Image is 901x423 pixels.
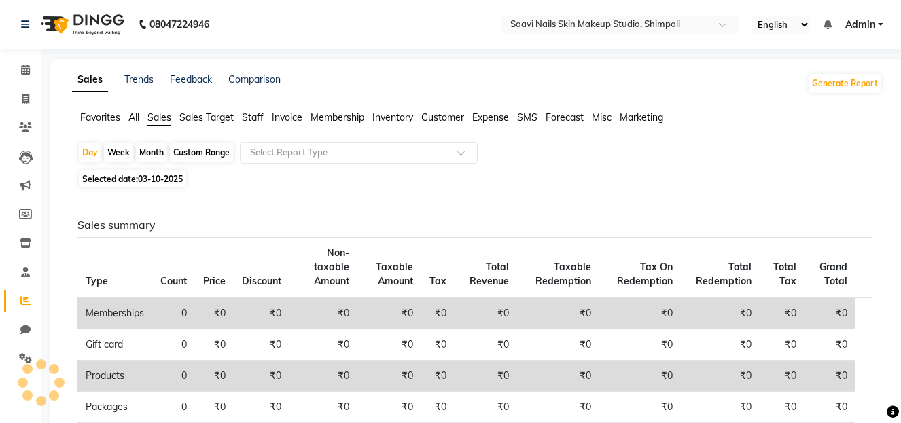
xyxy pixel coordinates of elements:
[773,261,796,287] span: Total Tax
[152,361,195,392] td: 0
[77,392,152,423] td: Packages
[138,174,183,184] span: 03-10-2025
[592,111,612,124] span: Misc
[79,143,101,162] div: Day
[517,297,600,329] td: ₹0
[429,275,446,287] span: Tax
[228,73,281,86] a: Comparison
[35,5,128,43] img: logo
[681,329,760,361] td: ₹0
[617,261,673,287] span: Tax On Redemption
[421,111,464,124] span: Customer
[77,329,152,361] td: Gift card
[72,68,108,92] a: Sales
[421,392,455,423] td: ₹0
[455,329,517,361] td: ₹0
[289,297,357,329] td: ₹0
[104,143,133,162] div: Week
[845,18,875,32] span: Admin
[234,392,289,423] td: ₹0
[195,392,234,423] td: ₹0
[314,246,349,287] span: Non-taxable Amount
[455,361,517,392] td: ₹0
[421,361,455,392] td: ₹0
[149,5,209,43] b: 08047224946
[805,297,855,329] td: ₹0
[203,275,226,287] span: Price
[760,329,805,361] td: ₹0
[455,392,517,423] td: ₹0
[819,261,847,287] span: Grand Total
[760,392,805,423] td: ₹0
[517,329,600,361] td: ₹0
[289,392,357,423] td: ₹0
[79,170,186,187] span: Selected date:
[77,219,872,232] h6: Sales summary
[136,143,167,162] div: Month
[289,361,357,392] td: ₹0
[242,111,264,124] span: Staff
[124,73,154,86] a: Trends
[760,297,805,329] td: ₹0
[517,111,537,124] span: SMS
[372,111,413,124] span: Inventory
[681,361,760,392] td: ₹0
[620,111,663,124] span: Marketing
[599,361,681,392] td: ₹0
[289,329,357,361] td: ₹0
[357,392,421,423] td: ₹0
[80,111,120,124] span: Favorites
[147,111,171,124] span: Sales
[357,329,421,361] td: ₹0
[599,329,681,361] td: ₹0
[455,297,517,329] td: ₹0
[357,361,421,392] td: ₹0
[234,361,289,392] td: ₹0
[195,361,234,392] td: ₹0
[160,275,187,287] span: Count
[805,392,855,423] td: ₹0
[470,261,509,287] span: Total Revenue
[376,261,413,287] span: Taxable Amount
[809,74,881,93] button: Generate Report
[152,297,195,329] td: 0
[86,275,108,287] span: Type
[517,361,600,392] td: ₹0
[681,297,760,329] td: ₹0
[599,392,681,423] td: ₹0
[242,275,281,287] span: Discount
[152,392,195,423] td: 0
[128,111,139,124] span: All
[681,392,760,423] td: ₹0
[546,111,584,124] span: Forecast
[195,329,234,361] td: ₹0
[170,73,212,86] a: Feedback
[195,297,234,329] td: ₹0
[421,297,455,329] td: ₹0
[535,261,591,287] span: Taxable Redemption
[170,143,233,162] div: Custom Range
[517,392,600,423] td: ₹0
[421,329,455,361] td: ₹0
[77,361,152,392] td: Products
[805,329,855,361] td: ₹0
[234,329,289,361] td: ₹0
[179,111,234,124] span: Sales Target
[311,111,364,124] span: Membership
[760,361,805,392] td: ₹0
[272,111,302,124] span: Invoice
[77,297,152,329] td: Memberships
[357,297,421,329] td: ₹0
[599,297,681,329] td: ₹0
[805,361,855,392] td: ₹0
[234,297,289,329] td: ₹0
[152,329,195,361] td: 0
[472,111,509,124] span: Expense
